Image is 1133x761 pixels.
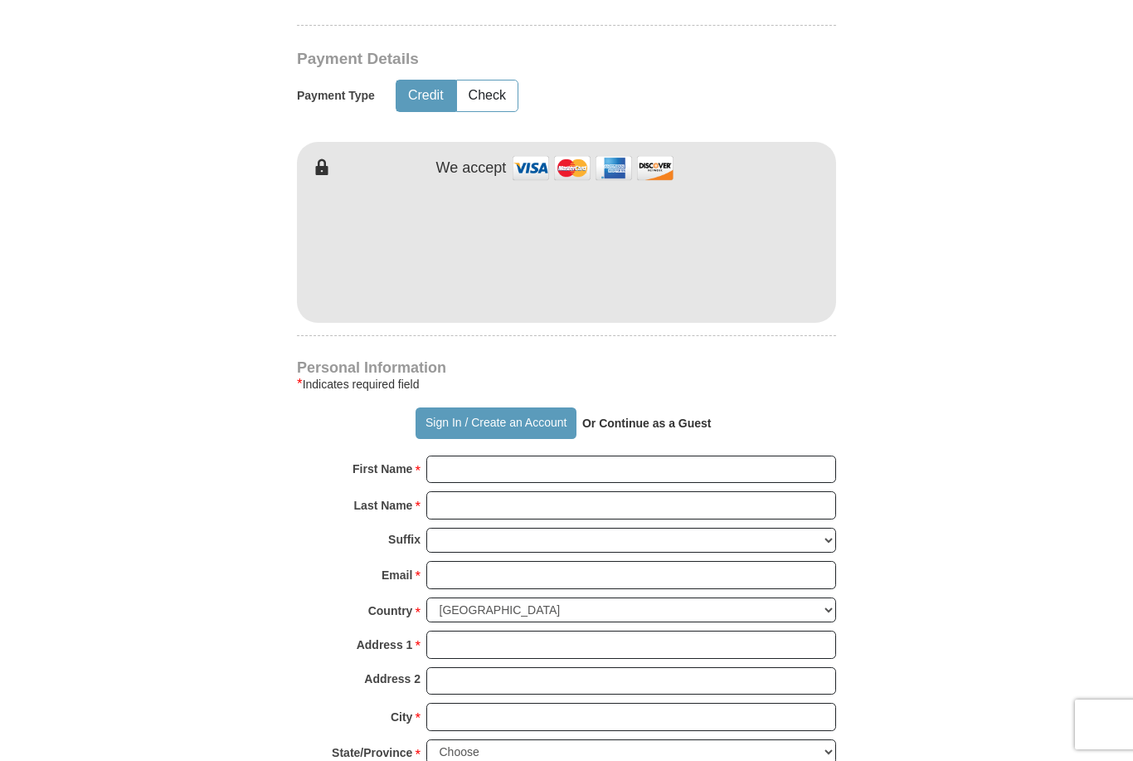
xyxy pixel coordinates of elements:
strong: Country [368,599,413,622]
h4: We accept [436,159,507,178]
h3: Payment Details [297,50,720,69]
strong: Or Continue as a Guest [582,417,712,430]
div: Indicates required field [297,374,836,394]
strong: Email [382,563,412,587]
strong: Suffix [388,528,421,551]
strong: City [391,705,412,729]
h4: Personal Information [297,361,836,374]
strong: Last Name [354,494,413,517]
button: Sign In / Create an Account [416,407,576,439]
h5: Payment Type [297,89,375,103]
strong: Address 1 [357,633,413,656]
button: Credit [396,80,455,111]
strong: First Name [353,457,412,481]
strong: Address 2 [364,667,421,690]
button: Check [457,80,518,111]
img: credit cards accepted [510,150,676,186]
